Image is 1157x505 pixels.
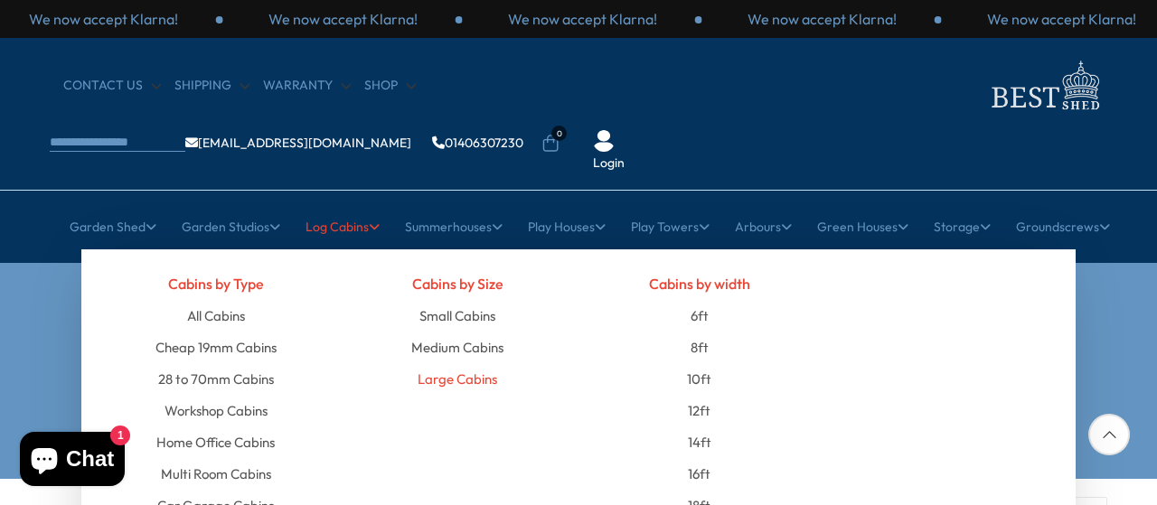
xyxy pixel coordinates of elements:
[155,332,277,363] a: Cheap 19mm Cabins
[934,204,991,249] a: Storage
[161,458,271,490] a: Multi Room Cabins
[463,9,702,29] div: 3 / 3
[691,332,709,363] a: 8ft
[411,332,503,363] a: Medium Cabins
[631,204,710,249] a: Play Towers
[688,426,711,458] a: 14ft
[174,77,249,95] a: Shipping
[432,136,523,149] a: 01406307230
[351,267,566,300] h4: Cabins by Size
[748,9,897,29] p: We now accept Klarna!
[29,9,178,29] p: We now accept Klarna!
[158,363,274,395] a: 28 to 70mm Cabins
[156,426,275,458] a: Home Office Cabins
[63,77,161,95] a: CONTACT US
[735,204,792,249] a: Arbours
[419,300,495,332] a: Small Cabins
[687,363,711,395] a: 10ft
[981,56,1107,115] img: logo
[688,458,710,490] a: 16ft
[593,130,615,152] img: User Icon
[187,300,245,332] a: All Cabins
[108,267,324,300] h4: Cabins by Type
[165,395,268,426] a: Workshop Cabins
[263,77,351,95] a: Warranty
[593,154,625,173] a: Login
[223,9,463,29] div: 2 / 3
[508,9,657,29] p: We now accept Klarna!
[528,204,606,249] a: Play Houses
[185,136,411,149] a: [EMAIL_ADDRESS][DOMAIN_NAME]
[14,432,130,491] inbox-online-store-chat: Shopify online store chat
[306,204,380,249] a: Log Cabins
[1016,204,1110,249] a: Groundscrews
[268,9,418,29] p: We now accept Klarna!
[702,9,942,29] div: 1 / 3
[405,204,503,249] a: Summerhouses
[592,267,807,300] h4: Cabins by width
[688,395,710,426] a: 12ft
[541,135,560,153] a: 0
[987,9,1136,29] p: We now accept Klarna!
[817,204,908,249] a: Green Houses
[418,363,497,395] a: Large Cabins
[364,77,416,95] a: Shop
[691,300,709,332] a: 6ft
[70,204,156,249] a: Garden Shed
[551,126,567,141] span: 0
[182,204,280,249] a: Garden Studios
